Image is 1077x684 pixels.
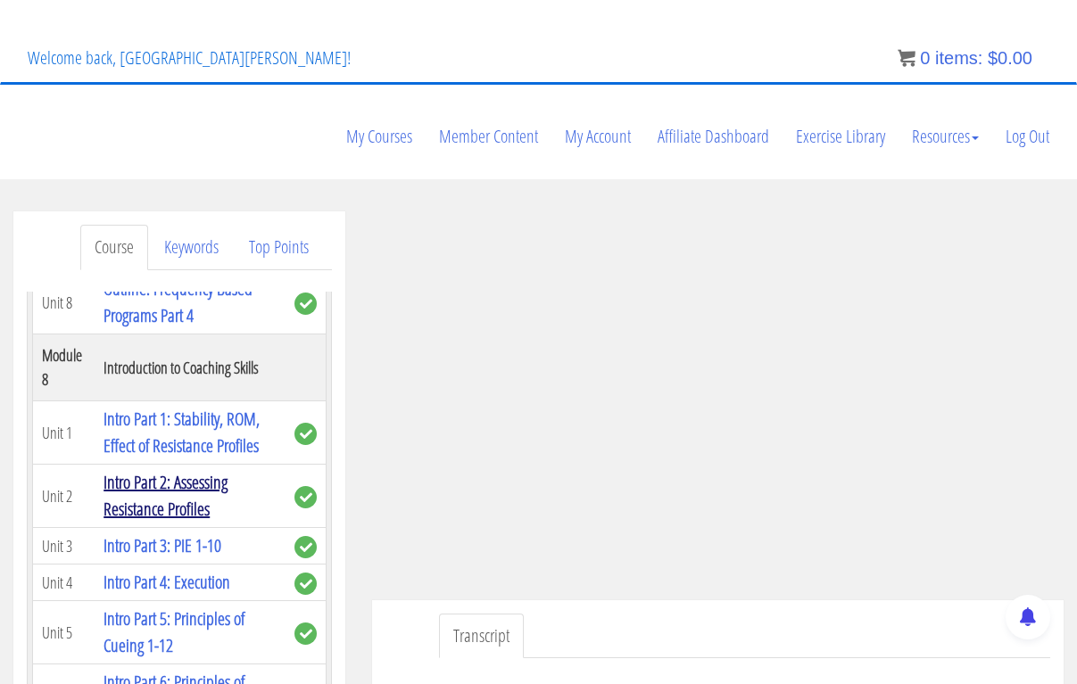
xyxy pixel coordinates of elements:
td: Unit 3 [33,528,95,565]
span: complete [294,423,317,445]
a: Member Content [426,94,551,179]
a: 0 items: $0.00 [898,48,1032,68]
span: 0 [920,48,930,68]
a: Course [80,225,148,270]
a: Exercise Library [783,94,899,179]
td: Unit 5 [33,601,95,664]
a: My Account [551,94,644,179]
span: complete [294,573,317,595]
a: Top Points [235,225,323,270]
span: complete [294,622,317,645]
a: Intro Part 4: Execution [104,570,230,594]
td: Unit 2 [33,465,95,528]
span: items: [935,48,982,68]
th: Introduction to Coaching Skills [95,334,286,401]
a: Intro Part 2: Assessing Resistance Profiles [104,470,228,521]
span: complete [294,536,317,558]
span: complete [294,293,317,315]
td: Unit 4 [33,565,95,601]
td: Unit 8 [33,271,95,334]
span: complete [294,486,317,508]
a: Intro Part 1: Stability, ROM, Effect of Resistance Profiles [104,407,260,457]
th: Module 8 [33,334,95,401]
a: Resources [899,94,992,179]
span: $ [988,48,998,68]
bdi: 0.00 [988,48,1032,68]
a: Keywords [150,225,233,270]
a: Intro Part 5: Principles of Cueing 1-12 [104,606,244,657]
td: Unit 1 [33,401,95,465]
a: Log Out [992,94,1063,179]
img: icon11.png [898,49,915,67]
a: Transcript [439,614,524,659]
p: Welcome back, [GEOGRAPHIC_DATA][PERSON_NAME]! [14,22,364,94]
a: Affiliate Dashboard [644,94,783,179]
a: My Courses [333,94,426,179]
a: Intro Part 3: PIE 1-10 [104,533,221,557]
